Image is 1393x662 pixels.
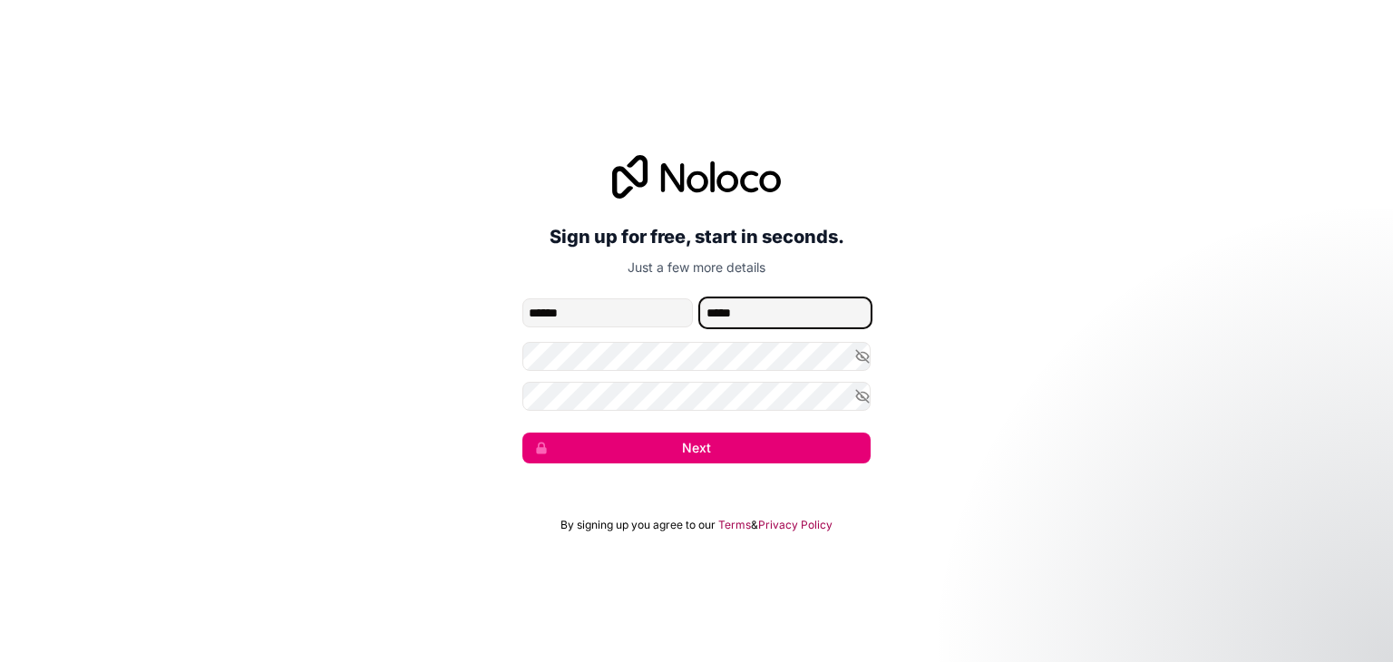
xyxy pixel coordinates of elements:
[522,258,871,277] p: Just a few more details
[560,518,716,532] span: By signing up you agree to our
[522,433,871,463] button: Next
[758,518,833,532] a: Privacy Policy
[522,220,871,253] h2: Sign up for free, start in seconds.
[1030,526,1393,653] iframe: Intercom notifications message
[718,518,751,532] a: Terms
[751,518,758,532] span: &
[700,298,871,327] input: family-name
[522,342,871,371] input: Password
[522,298,693,327] input: given-name
[522,382,871,411] input: Confirm password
